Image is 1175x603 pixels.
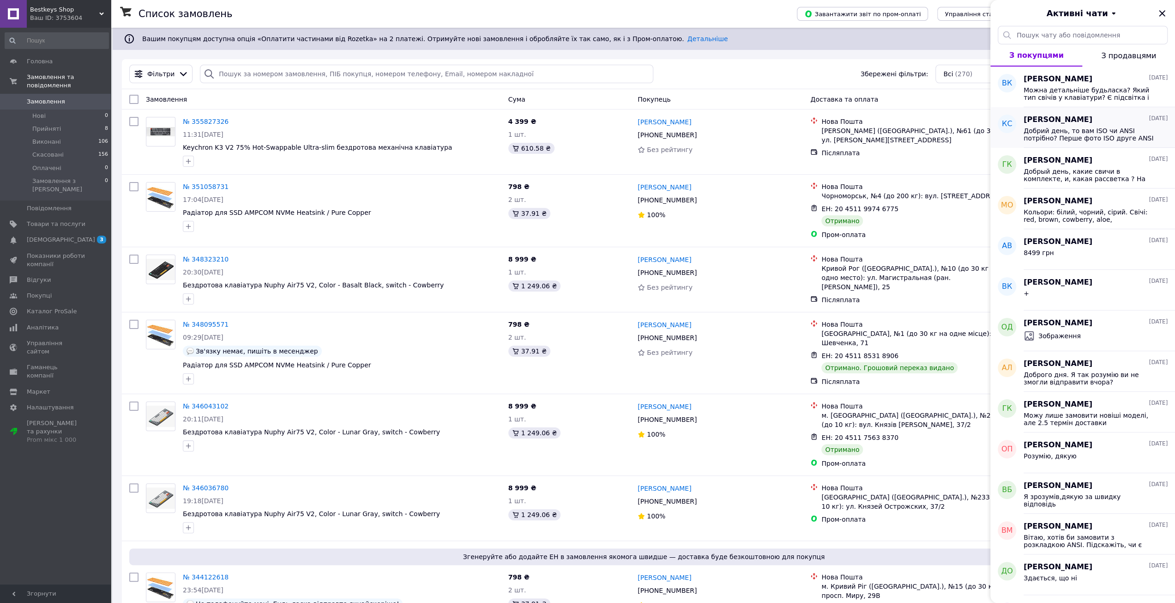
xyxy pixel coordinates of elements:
[1149,115,1168,122] span: [DATE]
[27,73,111,90] span: Замовлення та повідомлення
[647,211,665,219] span: 100%
[183,510,440,518] a: Бездротова клавіатура Nuphy Air75 V2, Color - Lunar Gray, switch - Cowberry
[98,138,108,146] span: 106
[508,484,536,492] span: 8 999 ₴
[32,125,61,133] span: Прийняті
[821,230,1010,239] div: Пром-оплата
[990,392,1175,432] button: ГК[PERSON_NAME][DATE]Можу лише замовити новіші моделі, але 2.5 термін доставки
[990,554,1175,595] button: ДО[PERSON_NAME][DATE]Здається, що ні
[1024,115,1092,125] span: [PERSON_NAME]
[508,208,550,219] div: 37.91 ₴
[821,329,1010,347] div: [GEOGRAPHIC_DATA], №1 (до 30 кг на одне місце): вул. Шевченка, 71
[636,266,699,279] div: [PHONE_NUMBER]
[508,196,526,203] span: 2 шт.
[990,270,1175,311] button: ВК[PERSON_NAME][DATE]+
[821,402,1010,411] div: Нова Пошта
[1046,7,1108,19] span: Активні чати
[27,292,52,300] span: Покупці
[27,323,59,332] span: Аналітика
[1024,249,1054,256] span: 8499 грн
[990,107,1175,148] button: КС[PERSON_NAME][DATE]Добрий день, то вам ISO чи ANSI потрібно? Перше фото ISO друге ANSI
[1024,86,1155,101] span: Можна детальніше будьласка? Який тип свічів у клавіатури? Є підсвітка і чи підсвічує вона символи...
[647,349,693,356] span: Без рейтингу
[1002,281,1012,292] span: ВК
[1149,196,1168,204] span: [DATE]
[27,436,85,444] div: Prom мікс 1 000
[647,146,693,153] span: Без рейтингу
[638,183,691,192] a: [PERSON_NAME]
[146,573,175,602] img: Фото товару
[1149,318,1168,326] span: [DATE]
[821,191,1010,201] div: Чорноморськ, №4 (до 200 кг): вул. [STREET_ADDRESS]
[508,427,561,439] div: 1 249.06 ₴
[1024,237,1092,247] span: [PERSON_NAME]
[508,415,526,423] span: 1 шт.
[990,189,1175,229] button: МО[PERSON_NAME][DATE]Кольори: білий, чорний, сірий. Свічі: red, brown, cowberry, aloe, [PERSON_NA...
[32,151,64,159] span: Скасовані
[27,97,65,106] span: Замовлення
[638,320,691,329] a: [PERSON_NAME]
[1024,452,1077,460] span: Розумію, дякую
[1024,371,1155,386] span: Доброго дня. Я так розумію ви не змогли відправити вчора?
[183,209,371,216] span: Радіатор для SSD AMPCOM NVMe Heatsink / Pure Copper
[1149,237,1168,244] span: [DATE]
[1149,399,1168,407] span: [DATE]
[1024,481,1092,491] span: [PERSON_NAME]
[133,552,1155,561] span: Згенеруйте або додайте ЕН в замовлення якомога швидше — доставка буде безкоштовною для покупця
[1024,521,1092,532] span: [PERSON_NAME]
[955,70,972,78] span: (270)
[1101,51,1156,60] span: З продавцями
[821,126,1010,145] div: [PERSON_NAME] ([GEOGRAPHIC_DATA].), №61 (до 30 кг): ул. [PERSON_NAME][STREET_ADDRESS]
[821,352,898,359] span: ЕН: 20 4511 8531 8906
[183,131,223,138] span: 11:31[DATE]
[183,573,229,581] a: № 344122618
[821,493,1010,511] div: [GEOGRAPHIC_DATA] ([GEOGRAPHIC_DATA].), №233 (до 10 кг): ул. Князей Острожских, 37/2
[937,7,1023,21] button: Управління статусами
[146,182,175,212] a: Фото товару
[1001,444,1013,455] span: ОП
[27,363,85,380] span: Гаманець компанії
[636,413,699,426] div: [PHONE_NUMBER]
[1024,359,1092,369] span: [PERSON_NAME]
[638,484,691,493] a: [PERSON_NAME]
[797,7,928,21] button: Завантажити звіт по пром-оплаті
[183,415,223,423] span: 20:11[DATE]
[810,96,878,103] span: Доставка та оплата
[821,573,1010,582] div: Нова Пошта
[1002,78,1012,89] span: ВК
[1024,493,1155,508] span: Я зрозумів,дякую за швидку відповідь
[508,321,530,328] span: 798 ₴
[1149,562,1168,570] span: [DATE]
[32,177,105,194] span: Замовлення з [PERSON_NAME]
[508,509,561,520] div: 1 249.06 ₴
[1157,8,1168,19] button: Закрити
[821,215,863,226] div: Отримано
[1024,74,1092,85] span: [PERSON_NAME]
[1002,159,1012,170] span: ГК
[990,44,1082,67] button: З покупцями
[508,573,530,581] span: 798 ₴
[32,112,46,120] span: Нові
[27,236,95,244] span: [DEMOGRAPHIC_DATA]
[183,497,223,505] span: 19:18[DATE]
[146,183,175,211] img: Фото товару
[1016,7,1149,19] button: Активні чати
[508,497,526,505] span: 1 шт.
[1024,412,1155,426] span: Можу лише замовити новіші моделі, але 2.5 термін доставки
[1149,359,1168,366] span: [DATE]
[183,196,223,203] span: 17:04[DATE]
[508,280,561,292] div: 1 249.06 ₴
[183,256,229,263] a: № 348323210
[146,255,175,284] a: Фото товару
[647,431,665,438] span: 100%
[1024,562,1092,573] span: [PERSON_NAME]
[861,69,928,79] span: Збережені фільтри:
[1149,440,1168,448] span: [DATE]
[821,148,1010,158] div: Післяплата
[105,112,108,120] span: 0
[990,67,1175,107] button: ВК[PERSON_NAME][DATE]Можна детальніше будьласка? Який тип свічів у клавіатури? Є підсвітка і чи п...
[1024,534,1155,548] span: Вiтаю, хотiв би замовити з розкладкою ANSI. Пiдскажiть, чи є ще? А також якi перемикачi йдуть в ц...
[183,586,223,594] span: 23:54[DATE]
[821,582,1010,600] div: м. Кривий Ріг ([GEOGRAPHIC_DATA].), №15 (до 30 кг): просп. Миру, 29В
